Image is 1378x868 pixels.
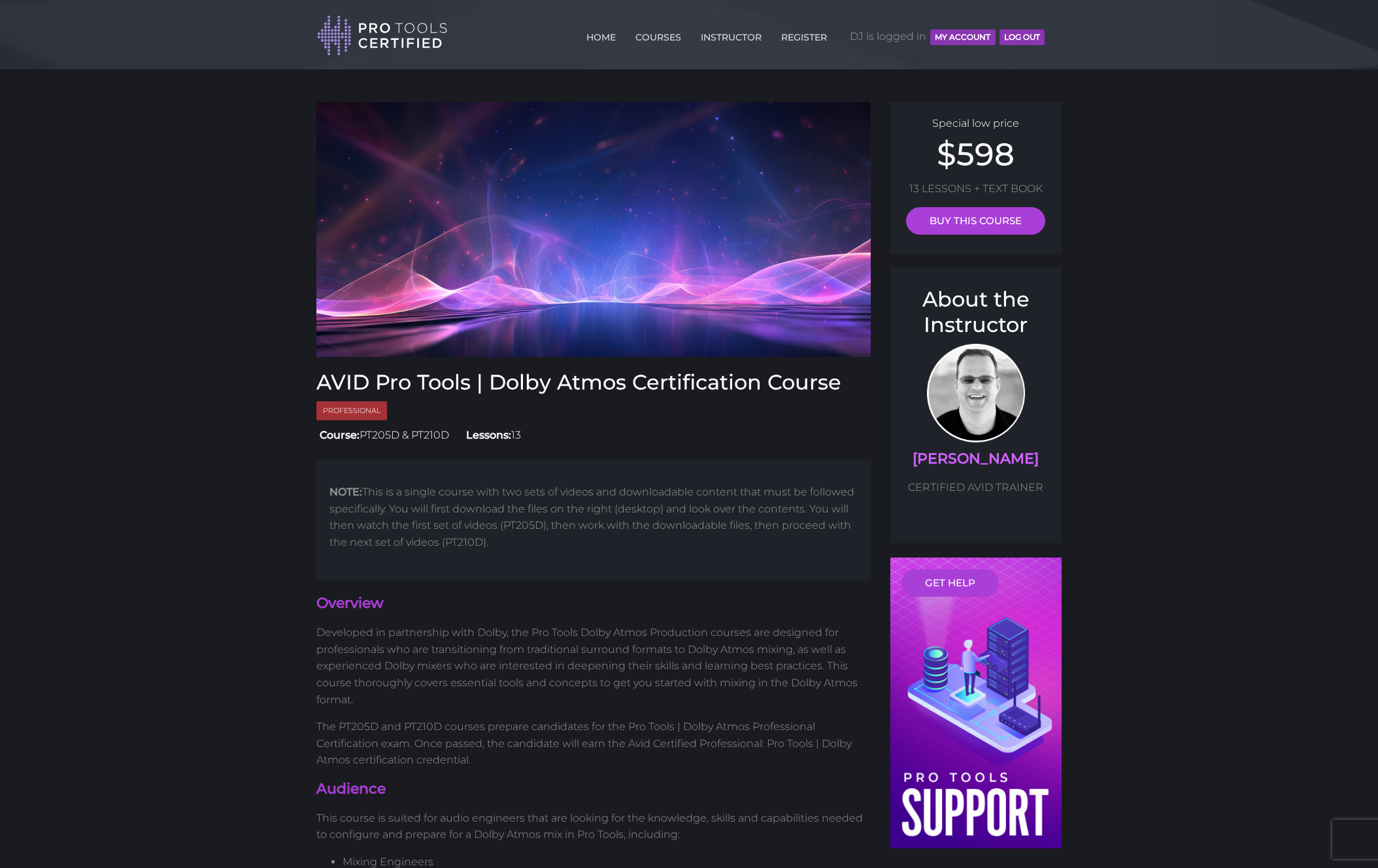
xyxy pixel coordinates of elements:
[316,779,871,799] h4: Audience
[778,24,830,45] a: REGISTER
[1000,29,1045,45] button: Log Out
[316,810,871,843] p: This course is suited for audio engineers that are looking for the knowledge, skills and capabili...
[927,344,1025,442] img: Prof. Scott
[903,180,1049,197] p: 13 LESSONS + TEXT BOOK
[317,14,448,57] img: Pro Tools Certified Logo
[903,287,1049,337] h3: About the Instructor
[903,479,1049,496] p: CERTIFIED AVID TRAINER
[316,624,871,708] p: Developed in partnership with Dolby, the Pro Tools Dolby Atmos Production courses are designed fo...
[316,429,449,441] span: PT205D & PT210D
[850,17,1045,56] span: DJ is logged in
[913,450,1039,467] a: [PERSON_NAME]
[320,429,360,441] strong: Course:
[697,24,765,45] a: INSTRUCTOR
[932,117,1019,129] span: Special low price
[632,24,684,45] a: COURSES
[316,370,871,395] h3: AVID Pro Tools | Dolby Atmos Certification Course
[903,139,1049,170] h2: $598
[316,593,871,614] h4: Overview
[463,429,521,441] span: 13
[316,401,387,420] span: Professional
[583,24,619,45] a: HOME
[901,569,999,597] a: GET HELP
[930,29,995,45] button: MY ACCOUNT
[316,718,871,769] p: The PT205D and PT210D courses prepare candidates for the Pro Tools | Dolby Atmos Professional Cer...
[329,486,362,498] strong: NOTE:
[906,207,1045,235] a: BUY THIS COURSE
[316,102,871,357] img: AVID Pro Tools Dolby Atmos
[466,429,511,441] strong: Lessons:
[329,484,858,550] p: This is a single course with two sets of videos and downloadable content that must be followed sp...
